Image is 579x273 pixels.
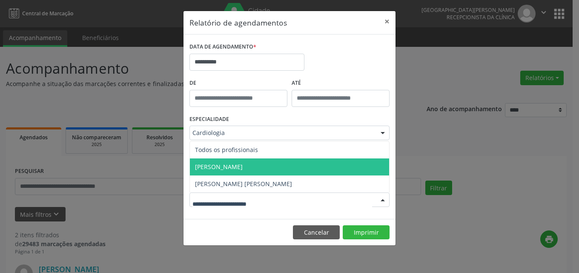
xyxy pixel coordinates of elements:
[195,146,258,154] span: Todos os profissionais
[195,180,292,188] span: [PERSON_NAME] [PERSON_NAME]
[192,129,372,137] span: Cardiologia
[189,40,256,54] label: DATA DE AGENDAMENTO
[189,17,287,28] h5: Relatório de agendamentos
[292,77,390,90] label: ATÉ
[293,225,340,240] button: Cancelar
[378,11,396,32] button: Close
[195,163,243,171] span: [PERSON_NAME]
[189,113,229,126] label: ESPECIALIDADE
[343,225,390,240] button: Imprimir
[189,77,287,90] label: De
